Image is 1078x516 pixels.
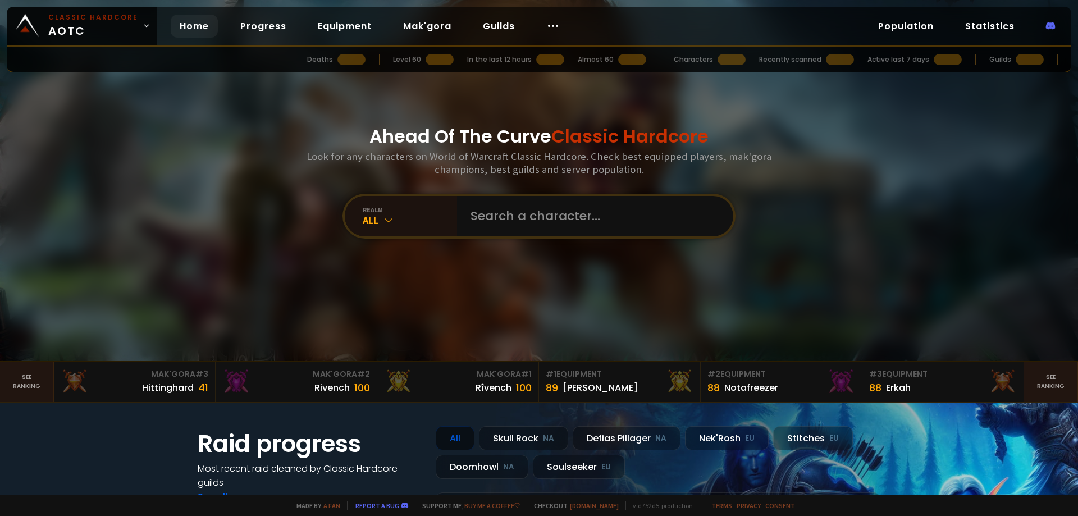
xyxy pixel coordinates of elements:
[724,381,778,395] div: Notafreezer
[198,380,208,395] div: 41
[231,15,295,38] a: Progress
[479,426,568,450] div: Skull Rock
[543,433,554,444] small: NA
[357,368,370,380] span: # 2
[436,426,474,450] div: All
[707,380,720,395] div: 88
[655,433,666,444] small: NA
[551,124,709,149] span: Classic Hardcore
[171,15,218,38] a: Home
[956,15,1024,38] a: Statistics
[765,501,795,510] a: Consent
[570,501,619,510] a: [DOMAIN_NAME]
[737,501,761,510] a: Privacy
[674,54,713,65] div: Characters
[886,381,911,395] div: Erkah
[578,54,614,65] div: Almost 60
[54,362,216,402] a: Mak'Gora#3Hittinghard41
[539,362,701,402] a: #1Equipment89[PERSON_NAME]
[685,426,769,450] div: Nek'Rosh
[61,368,208,380] div: Mak'Gora
[7,7,157,45] a: Classic HardcoreAOTC
[546,368,693,380] div: Equipment
[436,455,528,479] div: Doomhowl
[601,462,611,473] small: EU
[1024,362,1078,402] a: Seeranking
[363,206,457,214] div: realm
[415,501,520,510] span: Support me,
[302,150,776,176] h3: Look for any characters on World of Warcraft Classic Hardcore. Check best equipped players, mak'g...
[707,368,855,380] div: Equipment
[198,426,422,462] h1: Raid progress
[307,54,333,65] div: Deaths
[701,362,862,402] a: #2Equipment88Notafreezer
[314,381,350,395] div: Rivench
[829,433,839,444] small: EU
[503,462,514,473] small: NA
[309,15,381,38] a: Equipment
[377,362,539,402] a: Mak'Gora#1Rîvench100
[354,380,370,395] div: 100
[198,490,271,503] a: See all progress
[467,54,532,65] div: In the last 12 hours
[546,368,556,380] span: # 1
[195,368,208,380] span: # 3
[527,501,619,510] span: Checkout
[394,15,460,38] a: Mak'gora
[862,362,1024,402] a: #3Equipment88Erkah
[869,15,943,38] a: Population
[369,123,709,150] h1: Ahead Of The Curve
[323,501,340,510] a: a fan
[711,501,732,510] a: Terms
[989,54,1011,65] div: Guilds
[745,433,755,444] small: EU
[222,368,370,380] div: Mak'Gora
[290,501,340,510] span: Made by
[869,368,882,380] span: # 3
[142,381,194,395] div: Hittinghard
[363,214,457,227] div: All
[464,196,720,236] input: Search a character...
[216,362,377,402] a: Mak'Gora#2Rivench100
[464,501,520,510] a: Buy me a coffee
[546,380,558,395] div: 89
[474,15,524,38] a: Guilds
[355,501,399,510] a: Report a bug
[625,501,693,510] span: v. d752d5 - production
[869,368,1017,380] div: Equipment
[393,54,421,65] div: Level 60
[516,380,532,395] div: 100
[573,426,680,450] div: Defias Pillager
[773,426,853,450] div: Stitches
[198,462,422,490] h4: Most recent raid cleaned by Classic Hardcore guilds
[867,54,929,65] div: Active last 7 days
[48,12,138,39] span: AOTC
[869,380,881,395] div: 88
[384,368,532,380] div: Mak'Gora
[533,455,625,479] div: Soulseeker
[563,381,638,395] div: [PERSON_NAME]
[759,54,821,65] div: Recently scanned
[48,12,138,22] small: Classic Hardcore
[476,381,511,395] div: Rîvench
[707,368,720,380] span: # 2
[521,368,532,380] span: # 1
